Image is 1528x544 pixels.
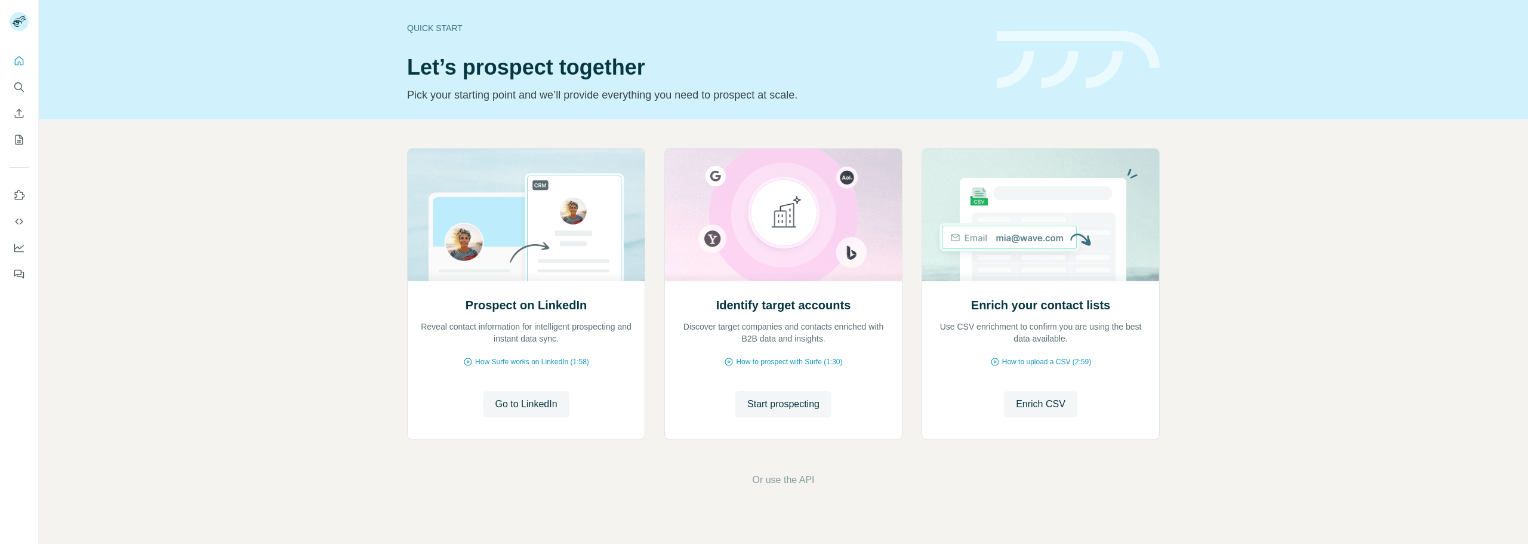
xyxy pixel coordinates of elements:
[475,356,589,367] span: How Surfe works on LinkedIn (1:58)
[1016,397,1065,411] span: Enrich CSV
[483,391,569,417] button: Go to LinkedIn
[971,297,1110,314] h2: Enrich your contact lists
[10,129,29,150] button: My lists
[922,149,1160,281] img: Enrich your contact lists
[10,76,29,98] button: Search
[752,473,814,487] button: Or use the API
[997,31,1160,89] img: banner
[1004,391,1077,417] button: Enrich CSV
[736,356,842,367] span: How to prospect with Surfe (1:30)
[10,50,29,72] button: Quick start
[735,391,831,417] button: Start prospecting
[466,297,587,314] h2: Prospect on LinkedIn
[10,237,29,259] button: Dashboard
[407,87,982,103] p: Pick your starting point and we’ll provide everything you need to prospect at scale.
[934,321,1147,345] p: Use CSV enrichment to confirm you are using the best data available.
[664,149,902,281] img: Identify target accounts
[10,103,29,124] button: Enrich CSV
[10,263,29,285] button: Feedback
[407,22,982,34] div: Quick start
[677,321,890,345] p: Discover target companies and contacts enriched with B2B data and insights.
[420,321,633,345] p: Reveal contact information for intelligent prospecting and instant data sync.
[407,149,645,281] img: Prospect on LinkedIn
[716,297,851,314] h2: Identify target accounts
[495,397,557,411] span: Go to LinkedIn
[10,211,29,232] button: Use Surfe API
[747,397,820,411] span: Start prospecting
[10,185,29,206] button: Use Surfe on LinkedIn
[407,56,982,79] h1: Let’s prospect together
[1002,356,1091,367] span: How to upload a CSV (2:59)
